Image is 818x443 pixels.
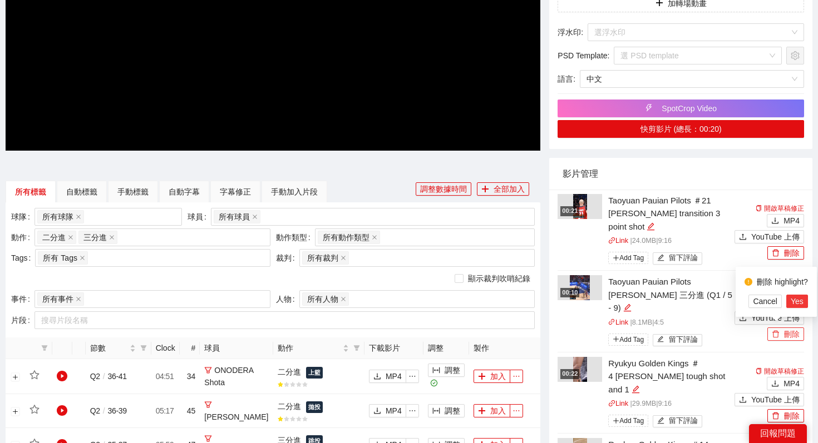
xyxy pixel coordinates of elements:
span: delete [772,249,780,258]
th: 下載影片 [364,337,423,359]
a: linkLink [608,318,628,326]
span: filter [39,345,50,351]
div: 00:21 [560,206,579,216]
span: plus [613,417,619,424]
th: 調整 [423,337,469,359]
span: 三分進 [83,231,107,243]
span: MP4 [386,370,402,382]
button: column-width調整 [428,364,465,377]
span: download [771,380,779,389]
span: edit [657,336,664,344]
span: 所有動作類型 [323,231,369,243]
span: star [302,382,308,387]
span: download [373,372,381,381]
a: 開啟草稿修正 [756,367,804,375]
span: 05:17 [156,406,174,415]
span: play-circle [57,405,68,416]
span: plus [613,336,619,342]
span: link [608,400,615,407]
label: 球隊 [11,208,35,226]
p: | 8.1 MB | 4:5 [608,317,735,328]
span: copy [756,205,762,212]
span: ellipsis [510,407,523,415]
span: close [68,235,73,240]
span: column-width [432,407,440,416]
span: star [296,416,302,422]
div: Taoyuan Pauian Pilots [PERSON_NAME] 三分進 (Q1 / 5 - 9) [608,275,735,315]
div: 字幕修正 [220,186,251,198]
div: 二分進 [278,364,360,381]
label: 裁判 [276,249,299,267]
span: exclamation-circle [745,278,752,286]
span: column-width [432,366,440,375]
a: linkLink [608,400,628,407]
button: delete刪除 [767,246,804,260]
span: MP4 [386,405,402,417]
span: star [302,416,308,422]
a: 開啟草稿修正 [756,205,804,212]
span: Q2 36 - 39 [90,406,127,415]
span: YouTube 上傳 [751,231,800,243]
span: delete [772,412,780,421]
span: star [290,382,295,387]
span: upload [739,233,747,242]
label: 球員 [188,208,211,226]
label: 動作 [11,228,35,246]
p: | 24.0 MB | 9:16 [608,236,735,247]
span: Add Tag [608,334,648,346]
span: play-circle [57,371,68,382]
button: 展開行 [11,407,19,416]
span: 所有球員 [219,211,250,223]
span: thunderbolt [645,104,653,113]
td: 34 [180,359,200,394]
span: copy [756,368,762,375]
span: close [341,296,346,302]
div: 刪除 highlight? [757,276,808,288]
label: Tags [11,249,35,267]
span: Add Tag [608,415,648,427]
button: downloadMP4 [369,370,406,383]
button: plus全部加入 [477,182,529,196]
span: / [100,372,108,381]
button: downloadMP4 [767,377,804,390]
span: 所有球隊 [42,211,73,223]
label: 片段 [11,311,35,329]
button: uploadYouTube 上傳 [735,393,804,406]
button: 調整數據時間 [416,182,471,196]
span: download [373,407,381,416]
button: edit留下評論 [653,252,702,265]
span: filter [140,345,147,351]
div: 00:22 [560,369,579,379]
div: 二分進 [278,399,360,416]
span: star [290,416,295,422]
span: MP4 [783,377,800,390]
label: 動作類型 [276,228,315,246]
span: edit [647,222,655,231]
span: 二分進 [42,231,66,243]
span: Q2 36 - 41 [90,372,127,381]
span: MP4 [783,215,800,227]
span: star [284,416,289,422]
p: | 29.9 MB | 9:16 [608,399,735,410]
button: plus加入 [474,404,510,417]
span: star [29,405,40,415]
span: ellipsis [406,407,418,415]
span: star [284,382,289,387]
button: column-width調整 [428,404,465,417]
a: linkLink [608,237,628,245]
span: upload [739,396,747,405]
button: edit留下評論 [653,334,702,346]
span: filter [204,366,212,374]
span: close [372,235,377,240]
button: 快剪影片 (總長：00:20) [558,120,804,138]
div: 影片管理 [563,158,799,190]
span: star [296,382,302,387]
div: 手動加入片段 [271,186,318,198]
span: Add Tag [608,252,648,264]
img: cb6f2116-3b82-4be3-8fcb-b8093f8fb912.jpg [570,275,590,300]
span: delete [772,330,780,339]
span: close [76,296,81,302]
button: downloadMP4 [369,404,406,417]
span: close [341,255,346,261]
label: 人物 [276,290,299,308]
